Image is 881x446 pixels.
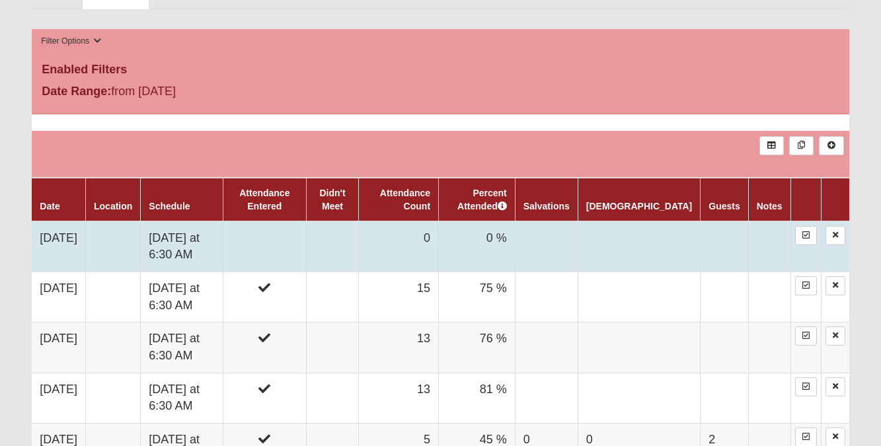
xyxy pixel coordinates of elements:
[32,221,85,272] td: [DATE]
[439,272,516,322] td: 75 %
[795,226,817,245] a: Enter Attendance
[439,373,516,423] td: 81 %
[457,188,507,211] a: Percent Attended
[825,377,845,396] a: Delete
[795,326,817,346] a: Enter Attendance
[825,276,845,295] a: Delete
[439,322,516,373] td: 76 %
[320,188,346,211] a: Didn't Meet
[359,272,439,322] td: 15
[759,136,784,155] a: Export to Excel
[515,178,578,221] th: Salvations
[40,201,59,211] a: Date
[32,322,85,373] td: [DATE]
[578,178,700,221] th: [DEMOGRAPHIC_DATA]
[32,373,85,423] td: [DATE]
[32,83,304,104] div: from [DATE]
[239,188,289,211] a: Attendance Entered
[141,221,223,272] td: [DATE] at 6:30 AM
[141,272,223,322] td: [DATE] at 6:30 AM
[42,83,111,100] label: Date Range:
[825,226,845,245] a: Delete
[141,373,223,423] td: [DATE] at 6:30 AM
[32,272,85,322] td: [DATE]
[149,201,190,211] a: Schedule
[439,221,516,272] td: 0 %
[789,136,814,155] a: Merge Records into Merge Template
[795,276,817,295] a: Enter Attendance
[37,34,105,48] button: Filter Options
[42,63,839,77] h4: Enabled Filters
[380,188,430,211] a: Attendance Count
[359,221,439,272] td: 0
[757,201,783,211] a: Notes
[825,326,845,346] a: Delete
[701,178,748,221] th: Guests
[359,322,439,373] td: 13
[94,201,132,211] a: Location
[359,373,439,423] td: 13
[795,377,817,396] a: Enter Attendance
[819,136,843,155] a: Alt+N
[141,322,223,373] td: [DATE] at 6:30 AM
